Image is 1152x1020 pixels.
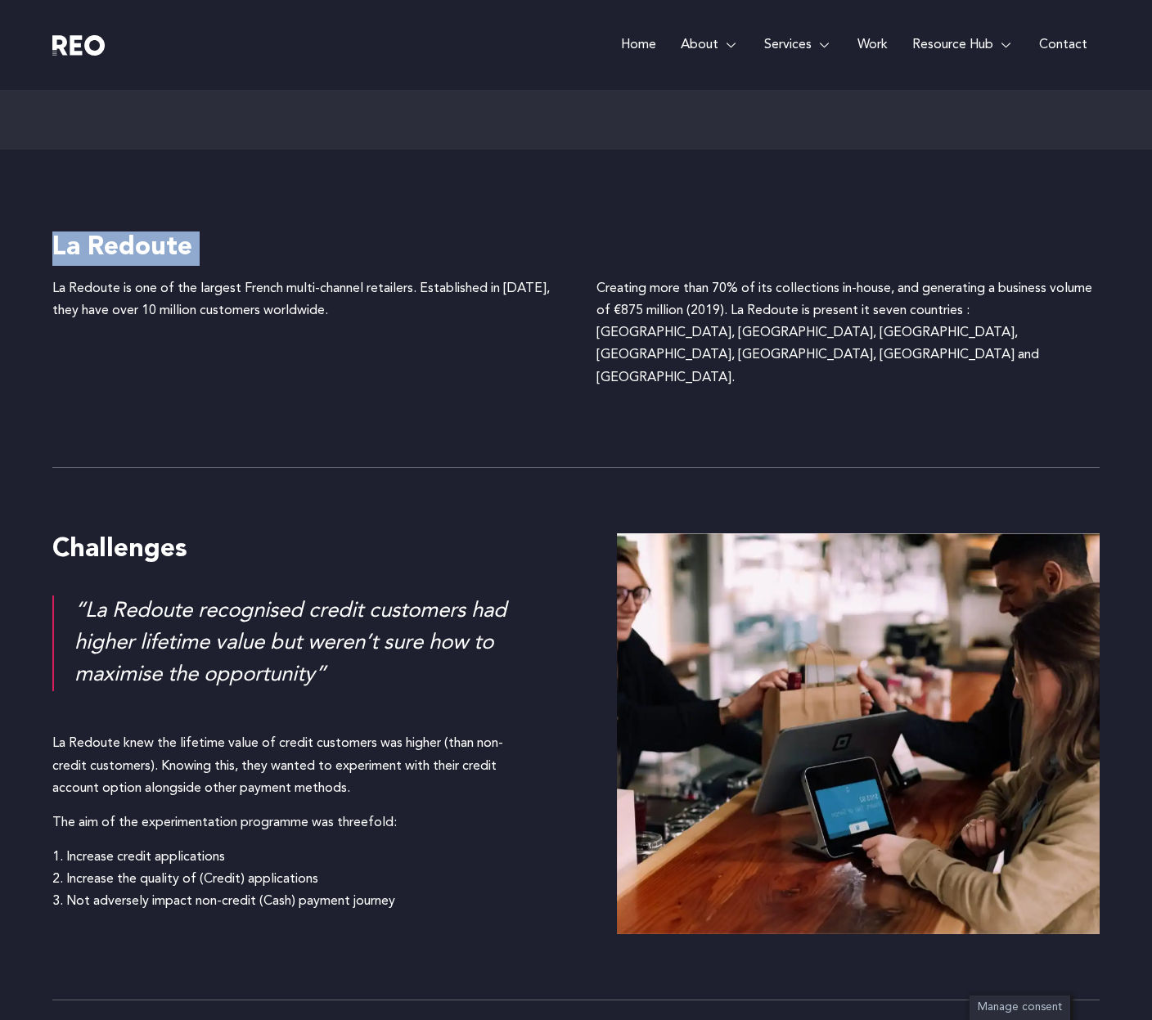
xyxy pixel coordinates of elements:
[52,533,535,568] h4: Challenges
[52,278,556,322] p: La Redoute is one of the largest French multi-channel retailers. Established in [DATE], they have...
[596,278,1100,389] div: Creating more than 70% of its collections in-house, and generating a business volume of €875 mill...
[52,733,535,800] div: La Redoute knew the lifetime value of credit customers was higher (than non-credit customers). Kn...
[978,1002,1062,1013] span: Manage consent
[52,231,1087,266] h4: La Redoute
[74,595,535,691] div: “La Redoute recognised credit customers had higher lifetime value but weren’t sure how to maximis...
[52,847,535,914] p: 1. Increase credit applications 2. Increase the quality of (Credit) applications 3. Not adversely...
[52,812,535,834] p: The aim of the experimentation programme was threefold:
